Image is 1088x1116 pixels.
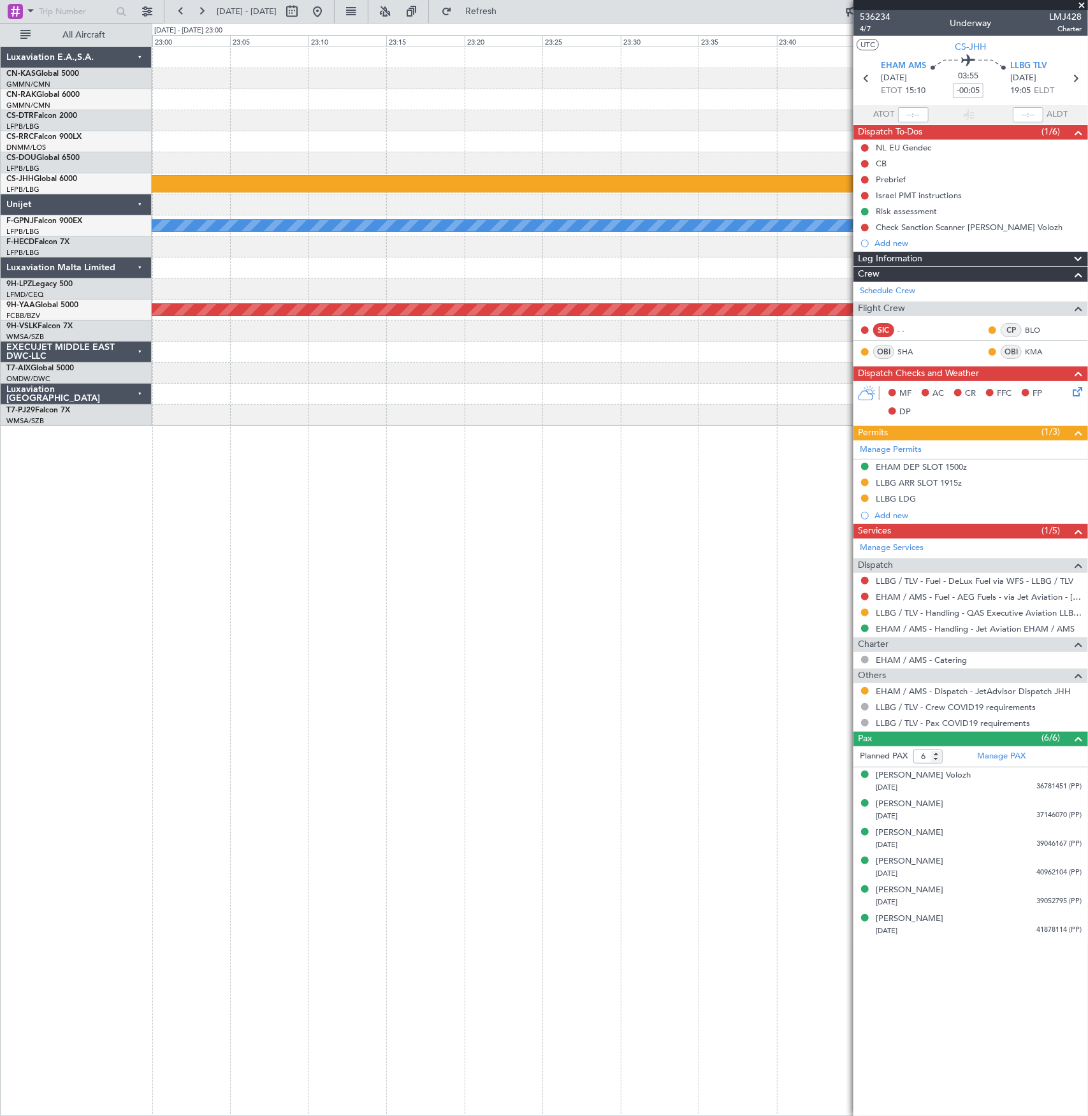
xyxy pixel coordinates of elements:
label: Planned PAX [860,750,908,763]
div: NL EU Gendec [876,142,931,153]
div: Add new [874,510,1082,521]
span: Refresh [454,7,508,16]
button: UTC [857,39,879,50]
span: Services [858,524,891,539]
div: 23:30 [621,35,699,47]
div: LLBG ARR SLOT 1915z [876,477,962,488]
a: LFPB/LBG [6,227,40,236]
div: 23:40 [777,35,855,47]
a: CS-DOUGlobal 6500 [6,154,80,162]
span: DP [899,406,911,419]
div: 23:25 [542,35,620,47]
div: [PERSON_NAME] [876,913,943,925]
span: Leg Information [858,252,922,266]
a: EHAM / AMS - Fuel - AEG Fuels - via Jet Aviation - [GEOGRAPHIC_DATA] / AMS [876,591,1082,602]
a: OMDW/DWC [6,374,50,384]
a: LFMD/CEQ [6,290,43,300]
span: Charter [858,637,889,652]
button: All Aircraft [14,25,138,45]
a: DNMM/LOS [6,143,46,152]
div: 23:20 [465,35,542,47]
span: 37146070 (PP) [1036,810,1082,821]
a: Schedule Crew [860,285,915,298]
input: Trip Number [39,2,112,21]
span: LMJ428 [1049,10,1082,24]
div: Risk assessment [876,206,937,217]
span: 36781451 (PP) [1036,781,1082,792]
span: 15:10 [905,85,925,98]
div: 23:05 [230,35,308,47]
a: WMSA/SZB [6,332,44,342]
span: ELDT [1034,85,1055,98]
span: 9H-YAA [6,301,35,309]
div: [PERSON_NAME] [876,827,943,839]
a: BLO [1025,324,1054,336]
div: 23:15 [386,35,464,47]
a: F-HECDFalcon 7X [6,238,69,246]
span: T7-AIX [6,365,31,372]
span: F-HECD [6,238,34,246]
span: Charter [1049,24,1082,34]
div: Check Sanction Scanner [PERSON_NAME] Volozh [876,222,1063,233]
span: (1/3) [1042,425,1061,438]
span: LLBG TLV [1011,60,1048,73]
span: [DATE] [1011,72,1037,85]
div: [DATE] - [DATE] 23:00 [154,25,222,36]
div: CP [1001,323,1022,337]
a: 9H-LPZLegacy 500 [6,280,73,288]
span: 19:05 [1011,85,1031,98]
div: CB [876,158,887,169]
a: CS-DTRFalcon 2000 [6,112,77,120]
a: Manage Services [860,542,924,554]
span: (1/6) [1042,125,1061,138]
span: Flight Crew [858,301,905,316]
span: Dispatch To-Dos [858,125,922,140]
div: [PERSON_NAME] [876,798,943,811]
input: --:-- [898,107,929,122]
div: Add new [874,238,1082,249]
span: AC [932,388,944,400]
span: CS-RRC [6,133,34,141]
div: SIC [873,323,894,337]
button: Refresh [435,1,512,22]
a: LLBG / TLV - Handling - QAS Executive Aviation LLBG / TLV [876,607,1082,618]
a: LFPB/LBG [6,185,40,194]
span: Others [858,669,886,683]
span: [DATE] [881,72,907,85]
span: Dispatch [858,558,893,573]
a: LLBG / TLV - Fuel - DeLux Fuel via WFS - LLBG / TLV [876,576,1073,586]
div: Prebrief [876,174,906,185]
a: Manage PAX [977,750,1026,763]
div: [PERSON_NAME] Volozh [876,769,971,782]
a: 9H-VSLKFalcon 7X [6,322,73,330]
span: 9H-LPZ [6,280,32,288]
div: 23:35 [699,35,776,47]
a: LLBG / TLV - Pax COVID19 requirements [876,718,1030,728]
span: [DATE] [876,811,897,821]
span: ATOT [874,108,895,121]
span: 39052795 (PP) [1036,896,1082,907]
span: EHAM AMS [881,60,926,73]
a: T7-PJ29Falcon 7X [6,407,70,414]
span: ALDT [1047,108,1068,121]
span: CR [965,388,976,400]
a: SHA [897,346,926,358]
span: Pax [858,732,872,746]
span: [DATE] [876,869,897,878]
a: EHAM / AMS - Handling - Jet Aviation EHAM / AMS [876,623,1075,634]
a: EHAM / AMS - Dispatch - JetAdvisor Dispatch JHH [876,686,1071,697]
a: KMA [1025,346,1054,358]
a: FCBB/BZV [6,311,40,321]
a: CS-JHHGlobal 6000 [6,175,77,183]
span: Dispatch Checks and Weather [858,366,979,381]
span: [DATE] - [DATE] [217,6,277,17]
span: (1/5) [1042,524,1061,537]
a: EHAM / AMS - Catering [876,655,967,665]
span: MF [899,388,911,400]
span: 03:55 [958,70,978,83]
span: [DATE] [876,840,897,850]
span: ETOT [881,85,902,98]
a: GMMN/CMN [6,80,50,89]
span: 41878114 (PP) [1036,925,1082,936]
span: 39046167 (PP) [1036,839,1082,850]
